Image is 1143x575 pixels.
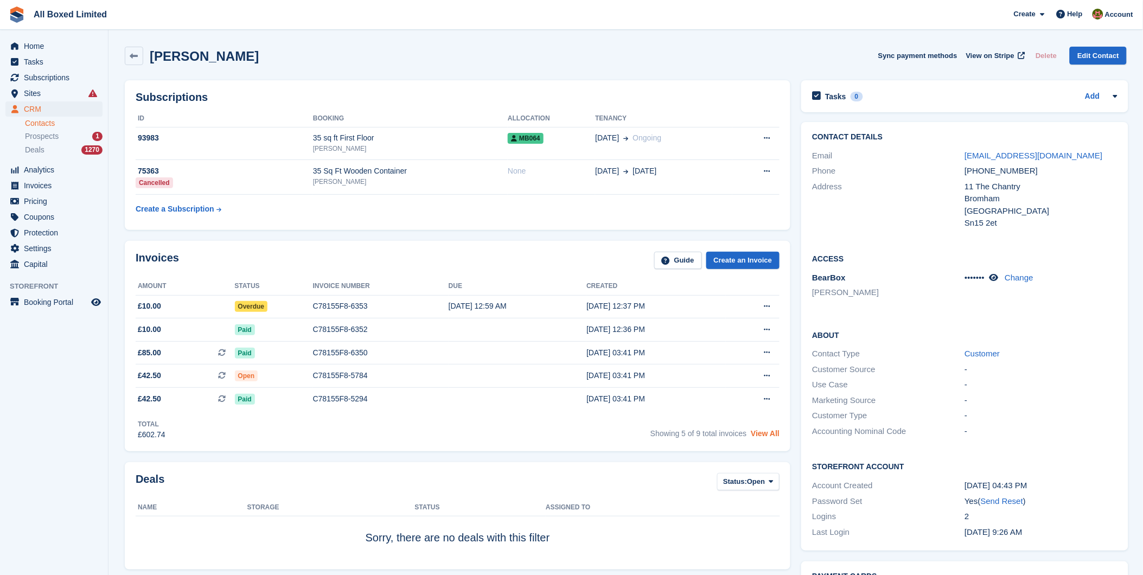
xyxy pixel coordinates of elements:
span: Tasks [24,54,89,69]
h2: Invoices [136,252,179,270]
div: [PERSON_NAME] [313,177,508,187]
a: menu [5,225,103,240]
div: £602.74 [138,429,165,440]
div: [PERSON_NAME] [313,144,508,154]
span: Help [1068,9,1083,20]
div: C78155F8-5294 [313,393,449,405]
span: BearBox [812,273,846,282]
div: - [965,394,1117,407]
span: £42.50 [138,393,161,405]
a: Preview store [90,296,103,309]
div: 0 [851,92,863,101]
th: Storage [247,499,415,516]
h2: Deals [136,473,164,493]
a: menu [5,86,103,101]
span: Sites [24,86,89,101]
span: [DATE] [595,132,619,144]
span: Showing 5 of 9 total invoices [650,429,746,438]
th: Status [235,278,313,295]
span: ••••••• [965,273,985,282]
th: ID [136,110,313,127]
div: 2 [965,510,1117,523]
span: Home [24,39,89,54]
span: Status: [723,476,747,487]
div: Bromham [965,193,1117,205]
a: Send Reset [981,496,1023,506]
i: Smart entry sync failures have occurred [88,89,97,98]
div: 93983 [136,132,313,144]
h2: [PERSON_NAME] [150,49,259,63]
a: Contacts [25,118,103,129]
span: Protection [24,225,89,240]
a: menu [5,101,103,117]
div: Customer Source [812,363,965,376]
div: 75363 [136,165,313,177]
a: menu [5,54,103,69]
span: Create [1014,9,1036,20]
a: View All [751,429,780,438]
span: £10.00 [138,301,161,312]
h2: Storefront Account [812,461,1117,471]
img: stora-icon-8386f47178a22dfd0bd8f6a31ec36ba5ce8667c1dd55bd0f319d3a0aa187defe.svg [9,7,25,23]
div: 11 The Chantry [965,181,1117,193]
a: All Boxed Limited [29,5,111,23]
div: [DATE] 03:41 PM [586,393,725,405]
span: ( ) [978,496,1026,506]
a: [EMAIL_ADDRESS][DOMAIN_NAME] [965,151,1102,160]
th: Due [449,278,586,295]
div: Phone [812,165,965,177]
div: Create a Subscription [136,203,214,215]
span: MB064 [508,133,544,144]
th: Created [586,278,725,295]
div: [DATE] 12:37 PM [586,301,725,312]
a: Create a Subscription [136,199,221,219]
div: 35 sq ft First Floor [313,132,508,144]
span: [DATE] [633,165,657,177]
th: Amount [136,278,235,295]
a: menu [5,162,103,177]
div: 1 [92,132,103,141]
div: - [965,425,1117,438]
span: Analytics [24,162,89,177]
span: Open [747,476,765,487]
a: menu [5,295,103,310]
a: Deals 1270 [25,144,103,156]
div: Cancelled [136,177,173,188]
li: [PERSON_NAME] [812,286,965,299]
span: Capital [24,257,89,272]
button: Status: Open [717,473,780,491]
a: menu [5,194,103,209]
div: Yes [965,495,1117,508]
span: CRM [24,101,89,117]
div: [DATE] 12:59 AM [449,301,586,312]
div: [DATE] 12:36 PM [586,324,725,335]
span: Pricing [24,194,89,209]
h2: Access [812,253,1117,264]
th: Invoice number [313,278,449,295]
span: Subscriptions [24,70,89,85]
a: View on Stripe [962,47,1027,65]
div: Customer Type [812,410,965,422]
time: 2025-03-26 09:26:17 UTC [965,527,1022,536]
th: Tenancy [595,110,732,127]
h2: Subscriptions [136,91,780,104]
a: menu [5,209,103,225]
div: [PHONE_NUMBER] [965,165,1117,177]
span: Paid [235,394,255,405]
div: 35 Sq Ft Wooden Container [313,165,508,177]
h2: About [812,329,1117,340]
button: Delete [1031,47,1061,65]
div: Contact Type [812,348,965,360]
div: None [508,165,595,177]
button: Sync payment methods [878,47,957,65]
img: Sharon Hawkins [1093,9,1103,20]
a: menu [5,39,103,54]
div: Total [138,419,165,429]
div: [DATE] 03:41 PM [586,347,725,359]
span: Booking Portal [24,295,89,310]
div: C78155F8-6352 [313,324,449,335]
a: Change [1005,273,1034,282]
div: Marketing Source [812,394,965,407]
a: Customer [965,349,1000,358]
div: Last Login [812,526,965,539]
